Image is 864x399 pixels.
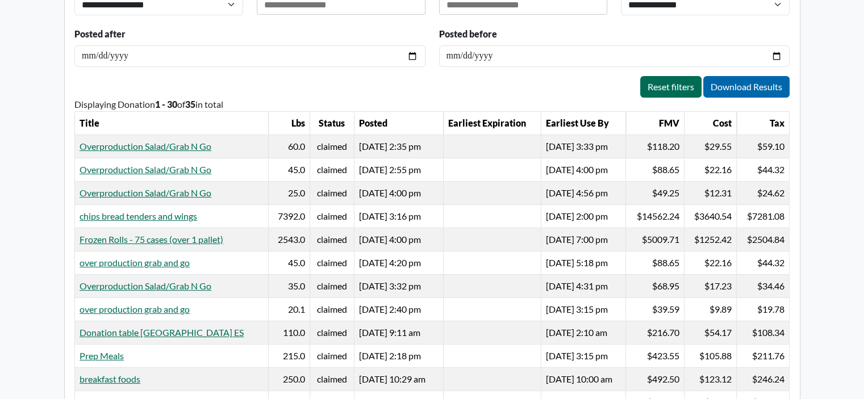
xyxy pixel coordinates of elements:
td: 35.0 [269,274,310,297]
td: $17.23 [684,274,737,297]
td: claimed [310,367,354,390]
td: $118.20 [626,135,684,158]
th: Posted [354,111,443,135]
th: Title [75,111,269,135]
td: [DATE] 2:40 pm [354,297,443,321]
td: claimed [310,321,354,344]
th: Lbs [269,111,310,135]
th: Earliest Expiration [444,111,541,135]
td: [DATE] 10:00 am [541,367,625,390]
td: $7281.08 [737,204,790,228]
td: $246.24 [737,367,790,390]
a: breakfast foods [80,373,140,384]
td: [DATE] 9:11 am [354,321,443,344]
td: [DATE] 4:00 pm [354,228,443,251]
td: [DATE] 10:29 am [354,367,443,390]
td: $216.70 [626,321,684,344]
td: $88.65 [626,158,684,181]
td: $14562.24 [626,204,684,228]
td: [DATE] 2:18 pm [354,344,443,367]
td: $24.62 [737,181,790,204]
td: [DATE] 4:56 pm [541,181,625,204]
td: claimed [310,274,354,297]
th: Earliest Use By [541,111,625,135]
td: 250.0 [269,367,310,390]
td: [DATE] 4:20 pm [354,251,443,274]
td: claimed [310,251,354,274]
td: $105.88 [684,344,737,367]
td: [DATE] 3:32 pm [354,274,443,297]
a: Prep Meals [80,350,124,361]
td: claimed [310,228,354,251]
td: [DATE] 2:10 am [541,321,625,344]
td: 20.1 [269,297,310,321]
td: claimed [310,297,354,321]
td: $9.89 [684,297,737,321]
th: Cost [684,111,737,135]
td: $423.55 [626,344,684,367]
td: $3640.54 [684,204,737,228]
td: $108.34 [737,321,790,344]
a: over production grab and go [80,304,190,314]
a: Overproduction Salad/Grab N Go [80,164,211,175]
td: 45.0 [269,251,310,274]
td: $19.78 [737,297,790,321]
td: $2504.84 [737,228,790,251]
td: $44.32 [737,158,790,181]
td: $12.31 [684,181,737,204]
td: [DATE] 7:00 pm [541,228,625,251]
td: [DATE] 4:00 pm [354,181,443,204]
a: over production grab and go [80,257,190,268]
td: $44.32 [737,251,790,274]
td: claimed [310,158,354,181]
td: $22.16 [684,158,737,181]
td: $211.76 [737,344,790,367]
td: $59.10 [737,135,790,158]
a: Frozen Rolls - 75 cases (over 1 pallet) [80,234,223,245]
b: 1 - 30 [155,99,177,110]
td: [DATE] 2:00 pm [541,204,625,228]
a: Overproduction Salad/Grab N Go [80,187,211,198]
td: $34.46 [737,274,790,297]
td: 2543.0 [269,228,310,251]
td: 45.0 [269,158,310,181]
td: [DATE] 3:16 pm [354,204,443,228]
td: claimed [310,135,354,158]
td: [DATE] 4:31 pm [541,274,625,297]
a: chips bread tenders and wings [80,211,197,221]
td: [DATE] 2:55 pm [354,158,443,181]
td: $1252.42 [684,228,737,251]
td: [DATE] 4:00 pm [541,158,625,181]
a: Overproduction Salad/Grab N Go [80,141,211,152]
th: FMV [626,111,684,135]
td: [DATE] 5:18 pm [541,251,625,274]
td: claimed [310,204,354,228]
td: [DATE] 2:35 pm [354,135,443,158]
a: Reset filters [640,76,702,98]
td: $29.55 [684,135,737,158]
td: 60.0 [269,135,310,158]
td: 215.0 [269,344,310,367]
td: $123.12 [684,367,737,390]
td: [DATE] 3:33 pm [541,135,625,158]
label: Posted after [74,27,126,41]
td: claimed [310,344,354,367]
th: Status [310,111,354,135]
td: $492.50 [626,367,684,390]
a: Download Results [703,76,790,98]
td: $5009.71 [626,228,684,251]
td: $49.25 [626,181,684,204]
td: $39.59 [626,297,684,321]
b: 35 [185,99,195,110]
td: [DATE] 3:15 pm [541,297,625,321]
td: $22.16 [684,251,737,274]
td: 25.0 [269,181,310,204]
label: Posted before [439,27,497,41]
td: 7392.0 [269,204,310,228]
a: Donation table [GEOGRAPHIC_DATA] ES [80,327,244,338]
td: $54.17 [684,321,737,344]
td: 110.0 [269,321,310,344]
a: Overproduction Salad/Grab N Go [80,280,211,291]
td: [DATE] 3:15 pm [541,344,625,367]
td: $68.95 [626,274,684,297]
